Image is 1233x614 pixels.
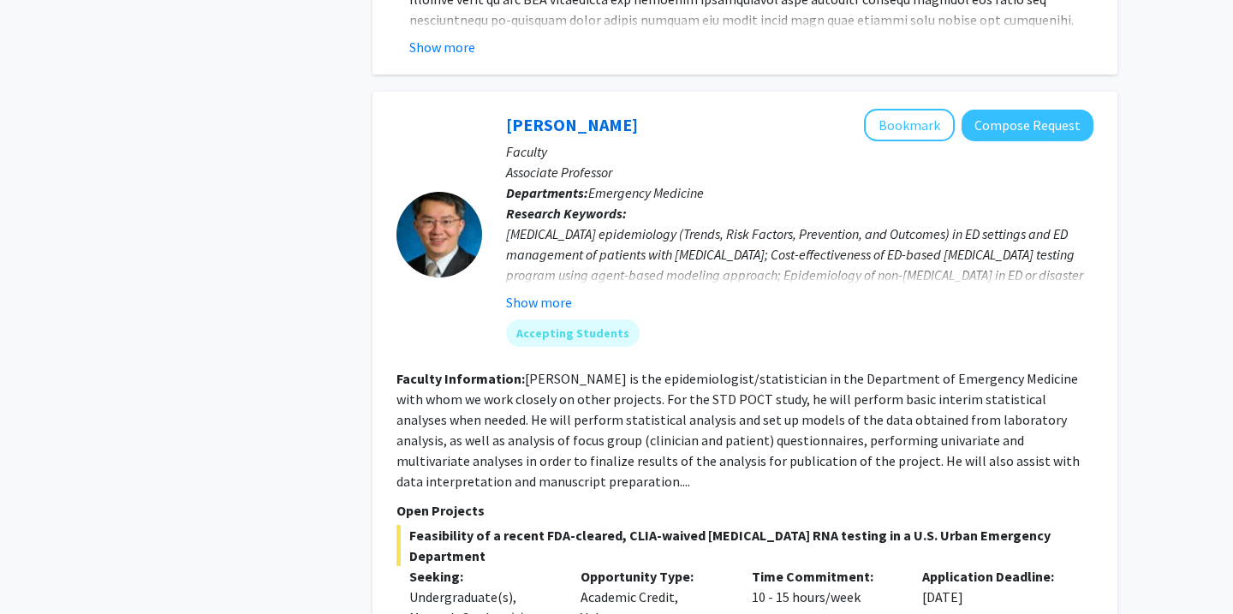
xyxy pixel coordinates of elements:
[396,525,1093,566] span: Feasibility of a recent FDA-cleared, CLIA-waived [MEDICAL_DATA] RNA testing in a U.S. Urban Emerg...
[13,537,73,601] iframe: Chat
[506,319,640,347] mat-chip: Accepting Students
[409,566,555,587] p: Seeking:
[409,37,475,57] button: Show more
[396,370,1080,490] fg-read-more: [PERSON_NAME] is the epidemiologist/statistician in the Department of Emergency Medicine with who...
[864,109,955,141] button: Add Yu-Hsiang Hsieh to Bookmarks
[506,141,1093,162] p: Faculty
[396,500,1093,521] p: Open Projects
[581,566,726,587] p: Opportunity Type:
[752,566,897,587] p: Time Commitment:
[506,205,627,222] b: Research Keywords:
[506,162,1093,182] p: Associate Professor
[506,184,588,201] b: Departments:
[588,184,704,201] span: Emergency Medicine
[506,224,1093,306] div: [MEDICAL_DATA] epidemiology (Trends, Risk Factors, Prevention, and Outcomes) in ED settings and E...
[922,566,1068,587] p: Application Deadline:
[962,110,1093,141] button: Compose Request to Yu-Hsiang Hsieh
[506,292,572,313] button: Show more
[506,114,638,135] a: [PERSON_NAME]
[396,370,525,387] b: Faculty Information:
